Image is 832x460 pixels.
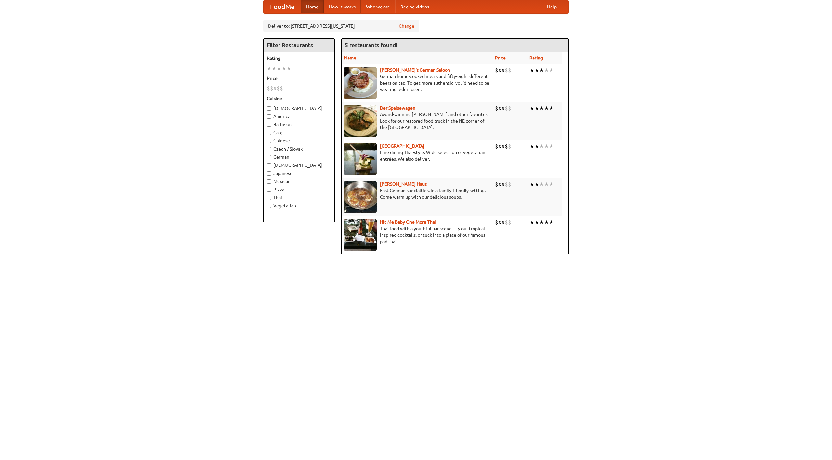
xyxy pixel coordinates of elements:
h5: Price [267,75,331,82]
li: ★ [549,105,554,112]
label: American [267,113,331,120]
p: Thai food with a youthful bar scene. Try our tropical inspired cocktails, or tuck into a plate of... [344,225,490,245]
li: $ [505,67,508,74]
input: Thai [267,196,271,200]
li: $ [495,67,498,74]
label: [DEMOGRAPHIC_DATA] [267,162,331,168]
li: ★ [529,181,534,188]
h5: Cuisine [267,95,331,102]
p: German home-cooked meals and fifty-eight different beers on tap. To get more authentic, you'd nee... [344,73,490,93]
li: $ [498,143,501,150]
b: Der Speisewagen [380,105,415,111]
li: ★ [529,143,534,150]
li: ★ [539,143,544,150]
li: $ [508,143,511,150]
p: Fine dining Thai-style. Wide selection of vegetarian entrées. We also deliver. [344,149,490,162]
label: Pizza [267,186,331,193]
a: Name [344,55,356,60]
input: German [267,155,271,159]
a: Recipe videos [395,0,434,13]
li: ★ [539,105,544,112]
li: $ [273,85,277,92]
input: Cafe [267,131,271,135]
li: ★ [549,181,554,188]
a: Change [399,23,414,29]
li: $ [280,85,283,92]
li: ★ [277,65,281,72]
label: Barbecue [267,121,331,128]
li: ★ [529,67,534,74]
li: ★ [544,105,549,112]
li: $ [505,181,508,188]
li: ★ [544,143,549,150]
li: ★ [549,67,554,74]
li: $ [501,67,505,74]
input: Chinese [267,139,271,143]
li: ★ [539,181,544,188]
label: Vegetarian [267,203,331,209]
label: Chinese [267,138,331,144]
a: Hit Me Baby One More Thai [380,219,436,225]
li: $ [508,105,511,112]
li: ★ [281,65,286,72]
img: speisewagen.jpg [344,105,377,137]
img: satay.jpg [344,143,377,175]
li: $ [495,143,498,150]
li: $ [501,143,505,150]
li: $ [498,219,501,226]
li: $ [508,67,511,74]
li: $ [267,85,270,92]
li: $ [501,181,505,188]
li: $ [501,219,505,226]
img: babythai.jpg [344,219,377,251]
li: $ [495,219,498,226]
li: $ [501,105,505,112]
label: Czech / Slovak [267,146,331,152]
a: [PERSON_NAME] Haus [380,181,427,187]
li: $ [498,67,501,74]
img: kohlhaus.jpg [344,181,377,213]
li: $ [277,85,280,92]
p: East German specialties, in a family-friendly setting. Come warm up with our delicious soups. [344,187,490,200]
li: $ [505,219,508,226]
h5: Rating [267,55,331,61]
h4: Filter Restaurants [264,39,334,52]
li: $ [508,219,511,226]
li: ★ [539,219,544,226]
label: [DEMOGRAPHIC_DATA] [267,105,331,112]
input: Mexican [267,179,271,184]
label: Cafe [267,129,331,136]
input: Japanese [267,171,271,176]
input: [DEMOGRAPHIC_DATA] [267,106,271,111]
li: ★ [544,219,549,226]
li: ★ [539,67,544,74]
li: $ [505,143,508,150]
a: [PERSON_NAME]'s German Saloon [380,67,450,72]
input: Czech / Slovak [267,147,271,151]
li: $ [270,85,273,92]
input: Barbecue [267,123,271,127]
p: Award-winning [PERSON_NAME] and other favorites. Look for our restored food truck in the NE corne... [344,111,490,131]
a: [GEOGRAPHIC_DATA] [380,143,424,149]
li: ★ [549,143,554,150]
li: ★ [544,67,549,74]
li: $ [495,105,498,112]
li: $ [498,105,501,112]
li: $ [495,181,498,188]
div: Deliver to: [STREET_ADDRESS][US_STATE] [263,20,419,32]
li: ★ [544,181,549,188]
input: [DEMOGRAPHIC_DATA] [267,163,271,167]
label: Thai [267,194,331,201]
li: ★ [534,219,539,226]
label: Mexican [267,178,331,185]
a: How it works [324,0,361,13]
li: $ [508,181,511,188]
a: Help [542,0,562,13]
ng-pluralize: 5 restaurants found! [345,42,397,48]
input: Vegetarian [267,204,271,208]
li: ★ [534,181,539,188]
li: ★ [534,105,539,112]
